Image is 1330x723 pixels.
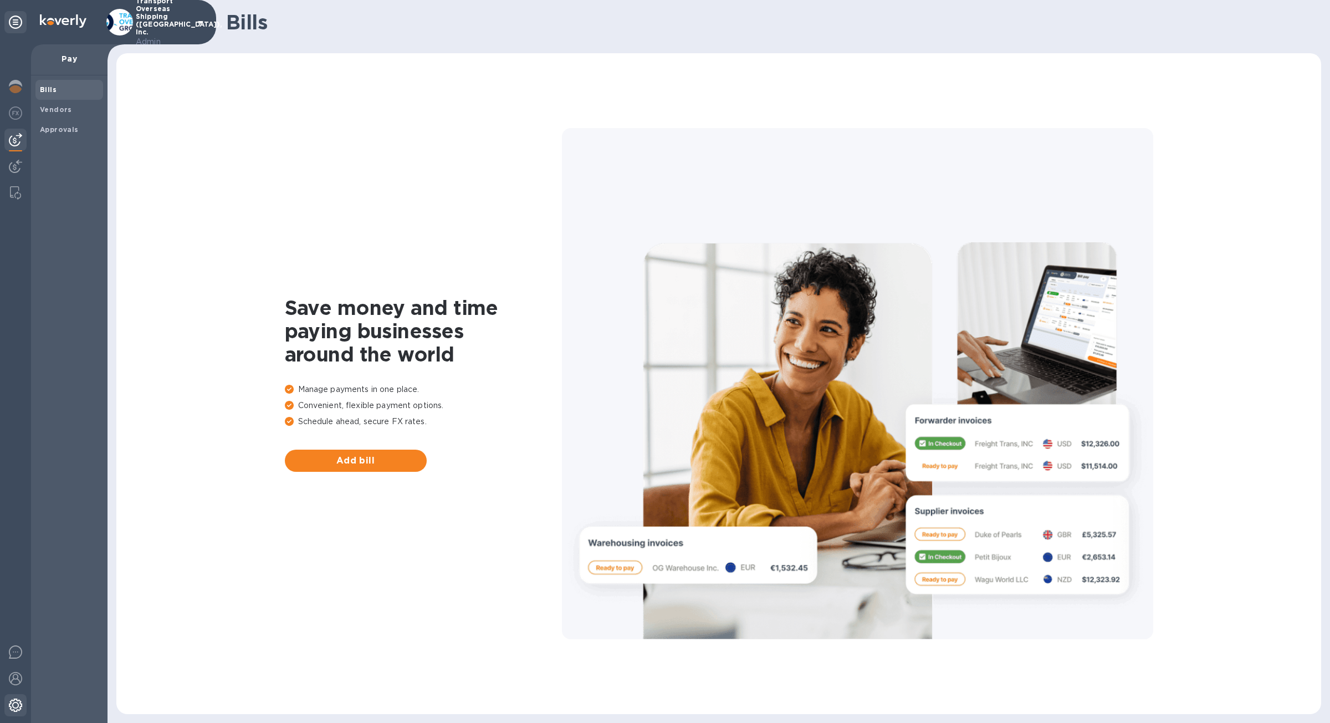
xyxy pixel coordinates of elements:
[40,14,86,28] img: Logo
[40,53,99,64] p: Pay
[9,106,22,120] img: Foreign exchange
[294,454,418,467] span: Add bill
[285,296,562,366] h1: Save money and time paying businesses around the world
[285,384,562,395] p: Manage payments in one place.
[40,85,57,94] b: Bills
[40,125,79,134] b: Approvals
[40,105,72,114] b: Vendors
[285,416,562,427] p: Schedule ahead, secure FX rates.
[136,36,191,48] p: Admin
[226,11,1312,34] h1: Bills
[285,400,562,411] p: Convenient, flexible payment options.
[285,450,427,472] button: Add bill
[4,11,27,33] div: Unpin categories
